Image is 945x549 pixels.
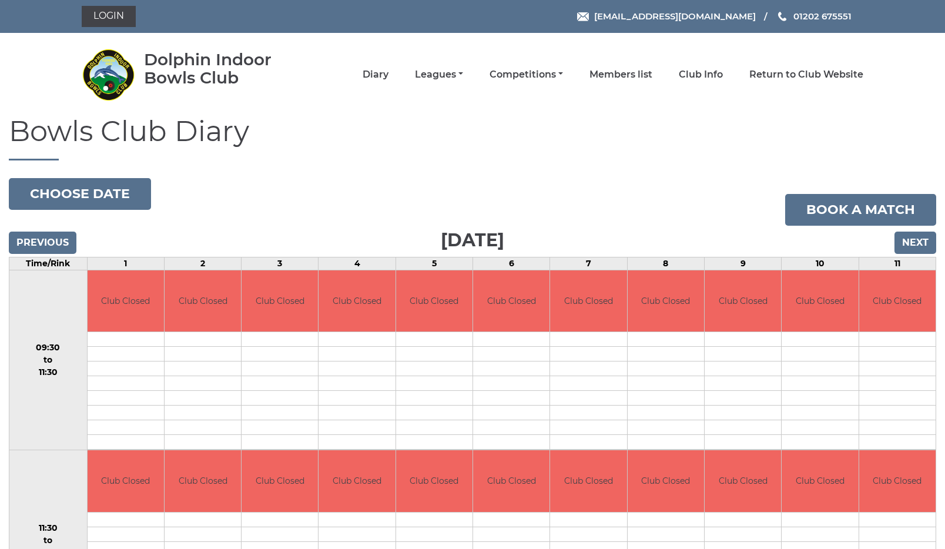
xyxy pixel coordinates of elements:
[490,68,563,81] a: Competitions
[894,232,936,254] input: Next
[473,450,549,512] td: Club Closed
[782,450,858,512] td: Club Closed
[88,450,164,512] td: Club Closed
[319,257,396,270] td: 4
[319,450,395,512] td: Club Closed
[165,270,241,332] td: Club Closed
[705,270,781,332] td: Club Closed
[589,68,652,81] a: Members list
[164,257,241,270] td: 2
[776,9,852,23] a: Phone us 01202 675551
[627,257,704,270] td: 8
[704,257,781,270] td: 9
[628,450,704,512] td: Club Closed
[705,450,781,512] td: Club Closed
[9,257,88,270] td: Time/Rink
[363,68,388,81] a: Diary
[242,270,318,332] td: Club Closed
[82,48,135,101] img: Dolphin Indoor Bowls Club
[396,270,472,332] td: Club Closed
[319,270,395,332] td: Club Closed
[87,257,164,270] td: 1
[793,11,852,22] span: 01202 675551
[396,450,472,512] td: Club Closed
[9,178,151,210] button: Choose date
[550,257,627,270] td: 7
[594,11,756,22] span: [EMAIL_ADDRESS][DOMAIN_NAME]
[165,450,241,512] td: Club Closed
[88,270,164,332] td: Club Closed
[242,257,319,270] td: 3
[9,116,936,160] h1: Bowls Club Diary
[577,9,756,23] a: Email [EMAIL_ADDRESS][DOMAIN_NAME]
[550,270,626,332] td: Club Closed
[859,257,936,270] td: 11
[550,450,626,512] td: Club Closed
[577,12,589,21] img: Email
[628,270,704,332] td: Club Closed
[785,194,936,226] a: Book a match
[473,257,550,270] td: 6
[396,257,472,270] td: 5
[9,270,88,450] td: 09:30 to 11:30
[9,232,76,254] input: Previous
[782,270,858,332] td: Club Closed
[749,68,863,81] a: Return to Club Website
[859,270,936,332] td: Club Closed
[82,6,136,27] a: Login
[679,68,723,81] a: Club Info
[859,450,936,512] td: Club Closed
[415,68,463,81] a: Leagues
[144,51,306,87] div: Dolphin Indoor Bowls Club
[473,270,549,332] td: Club Closed
[242,450,318,512] td: Club Closed
[778,12,786,21] img: Phone us
[782,257,859,270] td: 10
